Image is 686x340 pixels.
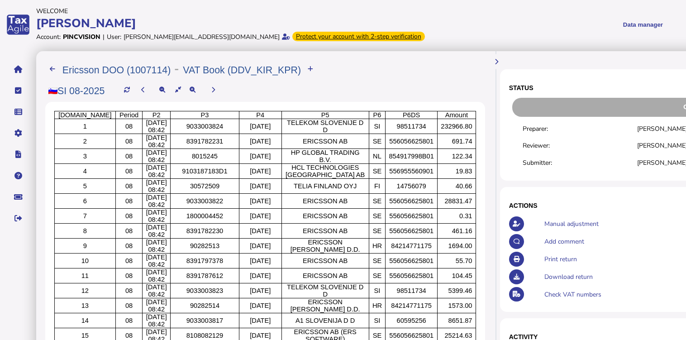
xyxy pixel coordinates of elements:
[285,212,366,220] p: ERICSSON AB
[285,239,366,253] p: ERICSSON [PERSON_NAME] D.D.
[285,298,366,313] p: ERICSSON [PERSON_NAME] D.D.
[372,153,382,160] p: NL
[372,317,382,324] p: SI
[9,187,28,206] button: Raise a support ticket
[36,7,447,15] div: Welcome
[58,168,112,175] p: 4
[243,138,278,145] p: [DATE]
[135,82,150,97] button: Previous period
[119,257,139,264] p: 08
[119,212,139,220] p: 08
[441,302,472,309] p: 1573.00
[243,317,278,324] p: [DATE]
[174,212,236,220] p: 1800004452
[243,227,278,235] p: [DATE]
[58,272,112,279] p: 11
[243,153,278,160] p: [DATE]
[441,111,472,119] p: Amount
[9,60,28,79] button: Home
[389,302,434,309] p: 84214771175
[372,227,382,235] p: SE
[45,62,60,77] button: Filings list - by month
[119,242,139,249] p: 08
[9,145,28,164] button: Developer hub links
[509,234,524,249] button: Make a comment in the activity log.
[9,81,28,100] button: Tasks
[372,257,382,264] p: SE
[58,242,112,249] p: 9
[174,123,236,130] p: 9033003824
[523,141,637,150] div: Reviewer:
[183,65,301,75] h2: VAT Book (DDV_KIR_KPR)
[146,224,167,238] span: [DATE] 08:42
[174,257,236,264] p: 8391797378
[389,317,434,324] p: 60595256
[243,111,278,119] p: P4
[285,182,366,190] p: TELIA FINLAND OYJ
[174,182,236,190] p: 30572509
[389,227,434,235] p: 556056625801
[389,212,434,220] p: 556056625801
[372,182,382,190] p: FI
[174,287,236,294] p: 9033003823
[509,287,524,302] button: Check VAT numbers on return.
[58,182,112,190] p: 5
[58,197,112,205] p: 6
[174,153,236,160] p: 8015245
[441,272,472,279] p: 104.45
[285,272,366,279] p: ERICSSON AB
[441,138,472,145] p: 691.74
[63,33,100,41] div: Pincvision
[174,332,236,339] p: 8108082129
[285,257,366,264] p: ERICSSON AB
[62,65,171,75] h2: Ericsson DOO (1007114)
[146,179,167,193] span: [DATE] 08:42
[282,34,290,40] i: Email verified
[372,138,382,145] p: SE
[389,138,434,145] p: 556056625801
[58,302,112,309] p: 13
[119,197,139,205] p: 08
[119,302,139,309] p: 08
[372,272,382,279] p: SE
[441,168,472,175] p: 19.83
[119,287,139,294] p: 08
[285,119,366,134] p: TELEKOM SLOVENIJE D D
[58,257,112,264] p: 10
[174,138,236,145] p: 8391782231
[243,287,278,294] p: [DATE]
[174,272,236,279] p: 8391787612
[389,242,434,249] p: 84214771175
[441,227,472,235] p: 461.16
[285,149,366,163] p: HP GLOBAL TRADING B.V.
[119,111,139,119] p: Period
[36,33,61,41] div: Account:
[441,257,472,264] p: 55.70
[119,332,139,339] p: 08
[58,227,112,235] p: 8
[186,82,200,97] button: Make the return view larger
[285,197,366,205] p: ERICSSON AB
[285,111,366,119] p: P5
[174,111,236,119] p: P3
[389,287,434,294] p: 98511734
[58,317,112,324] p: 14
[103,33,105,41] div: |
[441,332,472,339] p: 25214.63
[285,138,366,145] p: ERICSSON AB
[372,168,382,175] p: SE
[389,197,434,205] p: 556056625801
[489,54,504,69] button: Hide
[441,242,472,249] p: 1694.00
[243,168,278,175] p: [DATE]
[243,257,278,264] p: [DATE]
[441,182,472,190] p: 40.66
[58,287,112,294] p: 12
[146,119,167,134] span: [DATE] 08:42
[58,138,112,145] p: 2
[9,102,28,121] button: Data manager
[389,111,434,119] p: P6DS
[146,239,167,253] span: [DATE] 08:42
[243,302,278,309] p: [DATE]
